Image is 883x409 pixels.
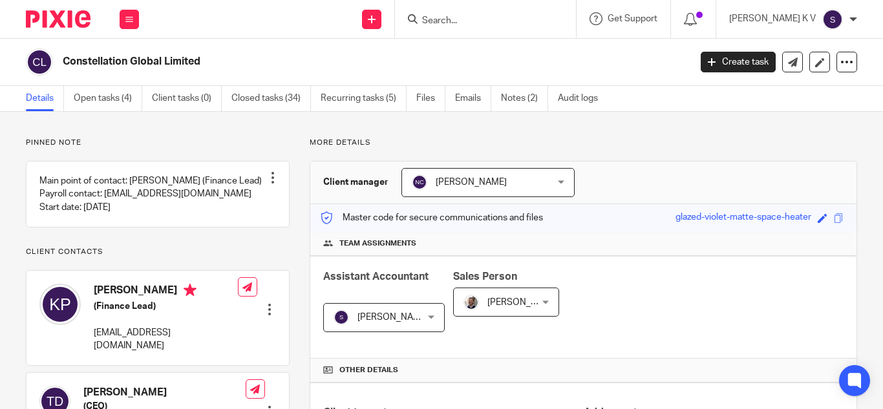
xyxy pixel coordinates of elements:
a: Details [26,86,64,111]
img: Matt%20Circle.png [463,295,479,310]
img: svg%3E [334,309,349,325]
img: svg%3E [39,284,81,325]
h4: [PERSON_NAME] [83,386,246,399]
span: Sales Person [453,271,517,282]
span: Assistant Accountant [323,271,429,282]
span: Get Support [608,14,657,23]
a: Notes (2) [501,86,548,111]
span: Team assignments [339,238,416,249]
p: Client contacts [26,247,290,257]
span: [PERSON_NAME] K V [357,313,444,322]
a: Emails [455,86,491,111]
h5: (Finance Lead) [94,300,238,313]
img: Pixie [26,10,90,28]
h3: Client manager [323,176,388,189]
h4: [PERSON_NAME] [94,284,238,300]
a: Open tasks (4) [74,86,142,111]
a: Files [416,86,445,111]
img: svg%3E [412,174,427,190]
img: svg%3E [26,48,53,76]
input: Search [421,16,537,27]
span: [PERSON_NAME] [487,298,559,307]
a: Client tasks (0) [152,86,222,111]
div: glazed-violet-matte-space-heater [676,211,811,225]
a: Closed tasks (34) [231,86,311,111]
a: Audit logs [558,86,608,111]
h2: Constellation Global Limited [63,55,558,68]
a: Create task [701,52,776,72]
span: [PERSON_NAME] [436,178,507,187]
p: Pinned note [26,138,290,148]
p: [EMAIL_ADDRESS][DOMAIN_NAME] [94,326,238,353]
p: More details [310,138,857,148]
p: Master code for secure communications and files [320,211,543,224]
p: [PERSON_NAME] K V [729,12,816,25]
img: svg%3E [822,9,843,30]
span: Other details [339,365,398,375]
i: Primary [184,284,197,297]
a: Recurring tasks (5) [321,86,407,111]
